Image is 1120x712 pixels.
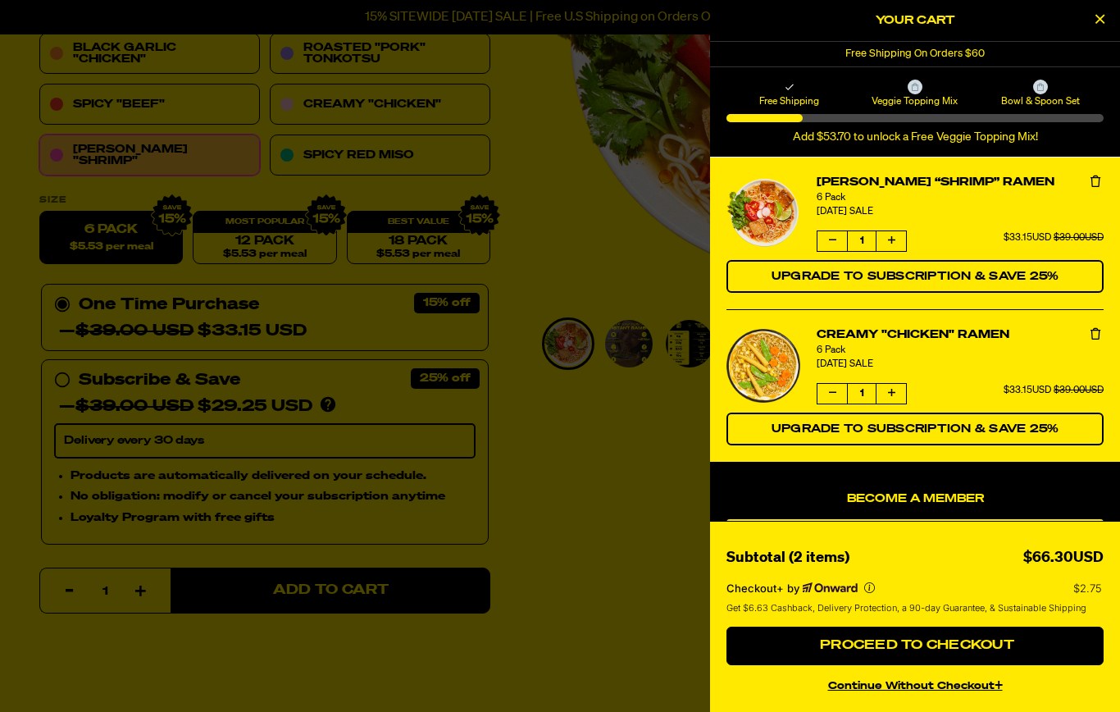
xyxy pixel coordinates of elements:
[1023,546,1104,570] div: $66.30USD
[787,582,799,595] span: by
[726,519,1104,656] div: product
[726,672,1104,696] button: continue without Checkout+
[1004,233,1051,243] span: $33.15USD
[817,174,1104,191] a: [PERSON_NAME] “Shrimp” Ramen
[1054,233,1104,243] span: $39.00USD
[726,8,1104,33] h2: Your Cart
[726,260,1104,293] button: Switch Tom Yum “Shrimp” Ramen to a Subscription
[803,582,858,594] a: Powered by Onward
[847,384,876,404] span: 1
[1073,582,1104,595] p: $2.75
[772,271,1059,282] span: Upgrade to Subscription & Save 25%
[816,639,1014,652] span: Proceed to Checkout
[817,326,1104,344] a: Creamy "Chicken" Ramen
[772,423,1059,435] span: Upgrade to Subscription & Save 25%
[817,344,1104,357] div: 6 Pack
[726,582,784,595] span: Checkout+
[817,357,1104,372] div: [DATE] SALE
[8,636,177,704] iframe: Marketing Popup
[1054,386,1104,395] span: $39.00USD
[817,384,847,404] button: Decrease quantity of Creamy "Chicken" Ramen
[817,231,847,251] button: Decrease quantity of Tom Yum “Shrimp” Ramen
[726,570,1104,627] section: Checkout+
[726,130,1104,144] div: Add $53.70 to unlock a Free Veggie Topping Mix!
[1004,386,1051,395] span: $33.15USD
[847,231,876,251] span: 1
[876,231,906,251] button: Increase quantity of Tom Yum “Shrimp” Ramen
[726,157,1104,309] li: product
[854,94,975,107] span: Veggie Topping Mix
[729,94,849,107] span: Free Shipping
[817,191,1104,204] div: 6 Pack
[726,550,849,565] span: Subtotal (2 items)
[710,42,1120,66] div: 1 of 1
[726,329,800,403] a: View details for Creamy "Chicken" Ramen
[981,94,1101,107] span: Bowl & Spoon Set
[726,309,1104,462] li: product
[1087,174,1104,190] button: Remove Tom Yum “Shrimp” Ramen
[817,204,1104,220] div: [DATE] SALE
[726,601,1086,615] span: Get $6.63 Cashback, Delivery Protection, a 90-day Guarantee, & Sustainable Shipping
[726,329,800,403] img: Creamy "Chicken" Ramen
[726,492,1104,506] h4: Become a Member
[876,384,906,404] button: Increase quantity of Creamy "Chicken" Ramen
[726,413,1104,445] button: Switch Creamy "Chicken" Ramen to a Subscription
[726,627,1104,666] button: Proceed to Checkout
[1087,326,1104,343] button: Remove Creamy "Chicken" Ramen
[864,582,875,593] button: More info
[726,177,800,249] a: View details for Tom Yum “Shrimp” Ramen
[726,177,800,249] img: Tom Yum “Shrimp” Ramen
[1087,8,1112,33] button: Close Cart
